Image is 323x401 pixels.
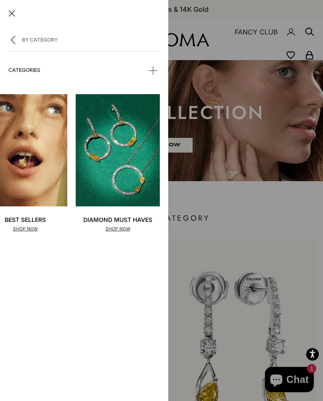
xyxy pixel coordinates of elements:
p: Best Sellers [5,215,46,224]
summary: Categories [8,55,160,86]
a: Diamond Must HavesSHOP NOW [76,94,160,232]
button: By Category [8,27,160,52]
p: SHOP NOW [83,225,152,232]
p: SHOP NOW [5,225,46,232]
p: Diamond Must Haves [83,215,152,224]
